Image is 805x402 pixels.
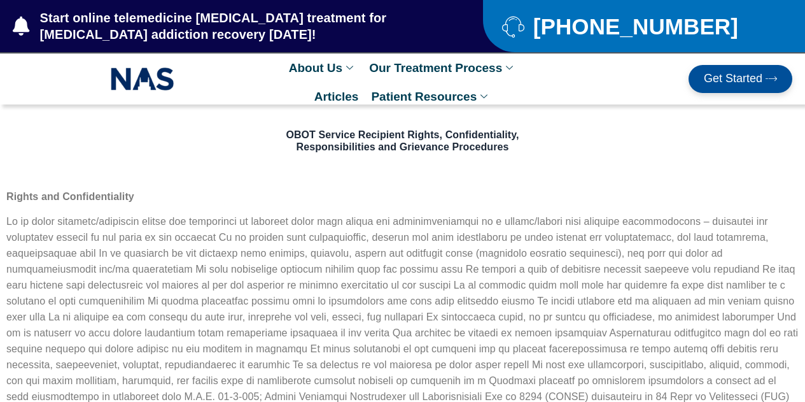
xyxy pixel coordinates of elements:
[502,15,773,38] a: [PHONE_NUMBER]
[530,18,738,34] span: [PHONE_NUMBER]
[689,65,792,93] a: Get Started
[111,64,174,94] img: NAS_email_signature-removebg-preview.png
[363,54,522,82] a: Our Treatment Process
[308,82,365,111] a: Articles
[704,73,762,85] span: Get Started
[6,191,134,202] strong: Rights and Confidentiality
[365,82,497,111] a: Patient Resources
[6,129,799,153] h5: OBOT Service Recipient Rights, Confidentiality, Responsibilities and Grievance Procedures
[13,10,432,43] a: Start online telemedicine [MEDICAL_DATA] treatment for [MEDICAL_DATA] addiction recovery [DATE]!
[37,10,433,43] span: Start online telemedicine [MEDICAL_DATA] treatment for [MEDICAL_DATA] addiction recovery [DATE]!
[283,54,363,82] a: About Us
